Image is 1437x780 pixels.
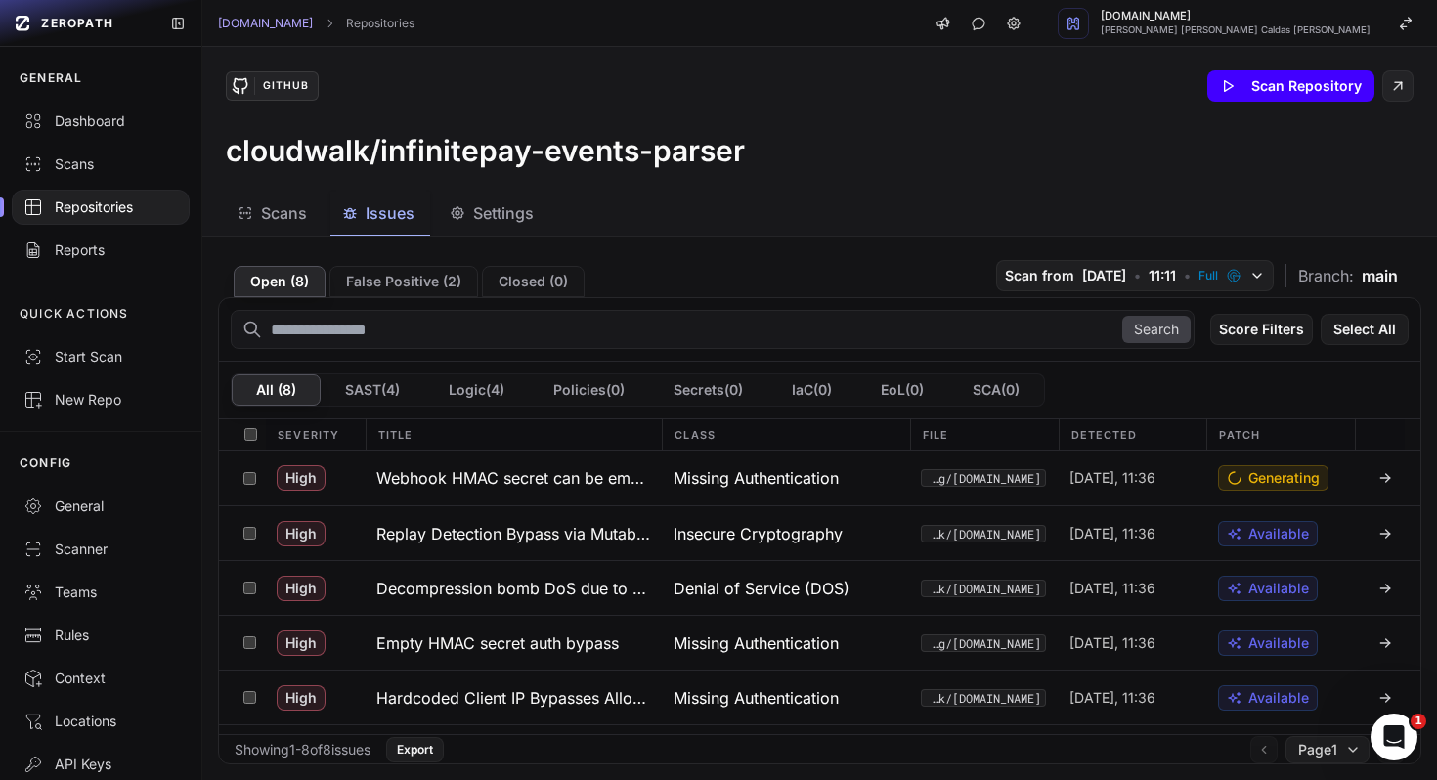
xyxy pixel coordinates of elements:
div: Rules [23,626,178,645]
button: Closed (0) [482,266,585,297]
button: Replay Detection Bypass via Mutable ID [365,506,662,560]
h3: cloudwalk/infinitepay-events-parser [226,133,745,168]
div: Locations [23,712,178,731]
div: New Repo [23,390,178,410]
button: Scan Repository [1207,70,1374,102]
div: Detected [1059,419,1207,450]
div: Title [366,419,663,450]
div: Reports [23,240,178,260]
span: Insecure Cryptography [674,522,843,545]
h3: Empty HMAC secret auth bypass [376,631,619,655]
span: Available [1248,579,1309,598]
button: Empty HMAC secret auth bypass [365,616,662,670]
button: Search [1122,316,1191,343]
span: Generating [1248,468,1320,488]
button: EoL(0) [856,374,948,406]
button: src/config/[DOMAIN_NAME] [921,634,1046,652]
span: main [1362,264,1398,287]
span: [DATE], 11:36 [1069,633,1155,653]
nav: breadcrumb [218,16,414,31]
span: High [277,465,326,491]
span: Scans [261,201,307,225]
code: src/webhook/[DOMAIN_NAME] [921,525,1046,542]
button: Hardcoded Client IP Bypasses Allowlist [365,671,662,724]
span: Available [1248,688,1309,708]
div: API Keys [23,755,178,774]
button: SCA(0) [948,374,1044,406]
span: [DATE], 11:36 [1069,688,1155,708]
div: Class [662,419,909,450]
div: General [23,497,178,516]
div: High Replay Detection Bypass via Mutable ID Insecure Cryptography src/webhook/[DOMAIN_NAME] [DATE... [219,505,1420,560]
div: High Empty HMAC secret auth bypass Missing Authentication src/config/[DOMAIN_NAME] [DATE], 11:36 ... [219,615,1420,670]
div: Scanner [23,540,178,559]
div: File [910,419,1059,450]
span: [DATE] [1082,266,1126,285]
span: Branch: [1298,264,1354,287]
span: Scan from [1005,266,1074,285]
button: False Positive (2) [329,266,478,297]
button: src/webhook/[DOMAIN_NAME] [921,580,1046,597]
button: Logic(4) [424,374,529,406]
span: [DATE], 11:36 [1069,579,1155,598]
button: Select All [1321,314,1409,345]
button: All (8) [232,374,321,406]
span: • [1134,266,1141,285]
span: Missing Authentication [674,631,839,655]
button: IaC(0) [767,374,856,406]
span: High [277,521,326,546]
div: Repositories [23,197,178,217]
button: Webhook HMAC secret can be empty (auth bypass on misconfiguration) [365,451,662,505]
button: Open (8) [234,266,326,297]
span: Page 1 [1298,740,1337,759]
svg: chevron right, [323,17,336,30]
span: [DOMAIN_NAME] [1101,11,1371,22]
div: Context [23,669,178,688]
div: Start Scan [23,347,178,367]
span: High [277,685,326,711]
button: Public Unauthenticated Metrics Exposure [365,725,662,779]
span: 1 [1411,714,1426,729]
div: High Hardcoded Client IP Bypasses Allowlist Missing Authentication src/webhook/[DOMAIN_NAME] [DAT... [219,670,1420,724]
span: Full [1198,268,1218,283]
span: Issues [366,201,414,225]
span: Available [1248,633,1309,653]
a: [DOMAIN_NAME] [218,16,313,31]
span: Settings [473,201,534,225]
button: Policies(0) [529,374,649,406]
h3: Webhook HMAC secret can be empty (auth bypass on misconfiguration) [376,466,650,490]
button: Secrets(0) [649,374,767,406]
div: Dashboard [23,111,178,131]
h3: Replay Detection Bypass via Mutable ID [376,522,650,545]
button: Export [386,737,444,762]
span: [DATE], 11:36 [1069,524,1155,543]
p: GENERAL [20,70,82,86]
h3: Hardcoded Client IP Bypasses Allowlist [376,686,650,710]
button: Scan from [DATE] • 11:11 • Full [996,260,1274,291]
div: Showing 1 - 8 of 8 issues [235,740,370,759]
button: src/config/[DOMAIN_NAME] [921,469,1046,487]
button: SAST(4) [321,374,424,406]
div: Severity [266,419,365,450]
p: QUICK ACTIONS [20,306,129,322]
div: Teams [23,583,178,602]
span: Denial of Service (DOS) [674,577,849,600]
span: [DATE], 11:36 [1069,468,1155,488]
span: ZEROPATH [41,16,113,31]
span: High [277,576,326,601]
div: GitHub [254,77,317,95]
button: src/webhook/[DOMAIN_NAME] [921,689,1046,707]
button: Decompression bomb DoS due to RequestBodyLimit before DecompressionLayer [365,561,662,615]
div: Scans [23,154,178,174]
button: Score Filters [1210,314,1313,345]
a: Repositories [346,16,414,31]
span: High [277,630,326,656]
span: • [1184,266,1191,285]
h3: Decompression bomb DoS due to RequestBodyLimit before DecompressionLayer [376,577,650,600]
p: CONFIG [20,455,71,471]
a: ZEROPATH [8,8,154,39]
div: Low Public Unauthenticated Metrics Exposure Information Disclosure src/[DOMAIN_NAME] [DATE], 11:3... [219,724,1420,779]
